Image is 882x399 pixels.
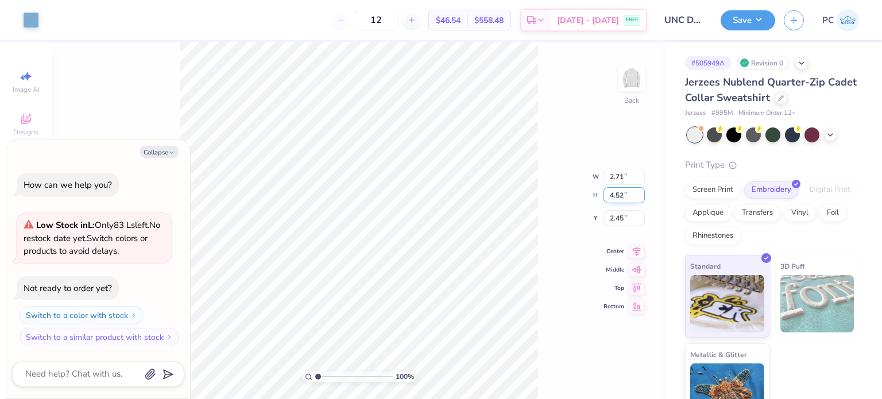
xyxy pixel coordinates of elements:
span: Minimum Order: 12 + [738,109,796,118]
strong: Low Stock in L : [36,219,95,231]
div: Foil [819,204,846,222]
button: Save [721,10,775,30]
div: Rhinestones [685,227,741,245]
span: Metallic & Glitter [690,348,747,361]
img: Back [620,67,643,90]
span: Center [604,247,624,255]
span: [DATE] - [DATE] [557,14,619,26]
span: Standard [690,260,721,272]
div: Digital Print [802,181,858,199]
span: Image AI [13,85,40,94]
a: PC [822,9,859,32]
span: $558.48 [474,14,504,26]
div: Vinyl [784,204,816,222]
img: 3D Puff [780,275,854,332]
div: Not ready to order yet? [24,282,112,294]
span: FREE [626,16,638,24]
button: Collapse [140,146,179,158]
span: Top [604,284,624,292]
input: – – [354,10,399,30]
span: 3D Puff [780,260,804,272]
span: Jerzees Nublend Quarter-Zip Cadet Collar Sweatshirt [685,75,857,104]
div: How can we help you? [24,179,112,191]
span: $46.54 [436,14,461,26]
div: Print Type [685,158,859,172]
input: Untitled Design [656,9,712,32]
button: Switch to a similar product with stock [20,328,179,346]
span: No restock date yet. [24,219,160,244]
div: Applique [685,204,731,222]
span: Designs [13,127,38,137]
img: Switch to a color with stock [130,312,137,319]
span: Only 83 Ls left. Switch colors or products to avoid delays. [24,219,160,257]
span: Bottom [604,303,624,311]
div: Back [624,95,639,106]
span: Middle [604,266,624,274]
div: Revision 0 [737,56,790,70]
span: Jerzees [685,109,706,118]
span: # 995M [711,109,733,118]
button: Switch to a color with stock [20,306,144,324]
img: Switch to a similar product with stock [166,334,173,340]
div: Screen Print [685,181,741,199]
div: # 505949A [685,56,731,70]
div: Embroidery [744,181,799,199]
div: Transfers [734,204,780,222]
span: 100 % [396,371,414,382]
img: Priyanka Choudhary [837,9,859,32]
span: PC [822,14,834,27]
img: Standard [690,275,764,332]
